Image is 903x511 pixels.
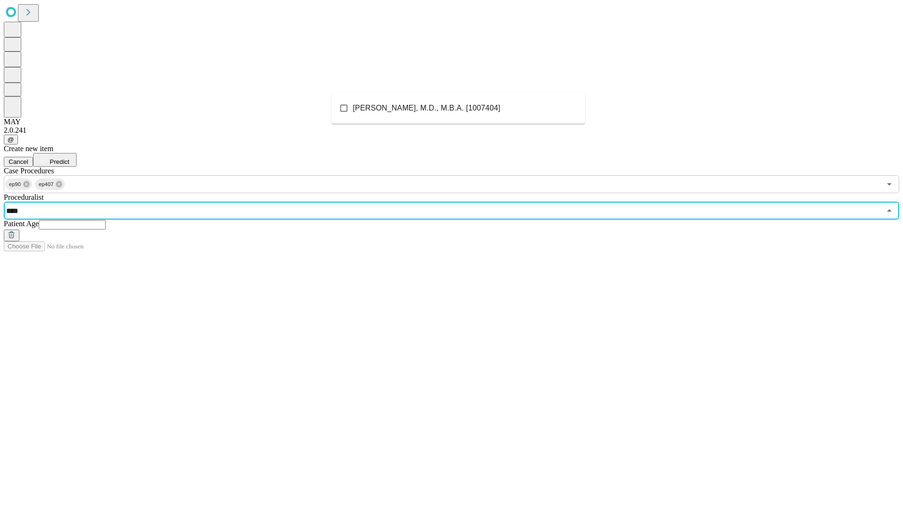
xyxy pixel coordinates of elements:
[50,158,69,165] span: Predict
[5,179,25,190] span: ep90
[4,145,53,153] span: Create new item
[353,102,500,114] span: [PERSON_NAME], M.D., M.B.A. [1007404]
[4,126,899,135] div: 2.0.241
[35,179,65,190] div: ep407
[4,167,54,175] span: Scheduled Procedure
[5,179,32,190] div: ep90
[4,193,43,201] span: Proceduralist
[9,158,28,165] span: Cancel
[883,204,896,217] button: Close
[8,136,14,143] span: @
[35,179,57,190] span: ep407
[4,118,899,126] div: MAY
[4,220,39,228] span: Patient Age
[4,135,18,145] button: @
[4,157,33,167] button: Cancel
[883,178,896,191] button: Open
[33,153,77,167] button: Predict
